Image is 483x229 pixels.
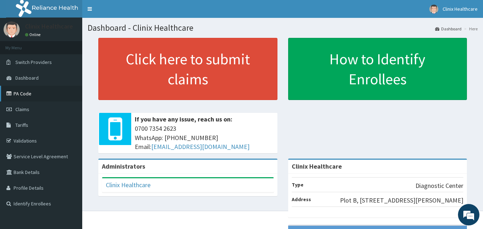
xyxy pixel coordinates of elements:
img: User Image [4,21,20,38]
span: Dashboard [15,75,39,81]
a: How to Identify Enrollees [288,38,467,100]
img: User Image [429,5,438,14]
span: Switch Providers [15,59,52,65]
span: Clinix Healthcare [443,6,478,12]
a: Online [25,32,42,37]
b: Address [292,196,311,203]
span: 0700 7354 2623 WhatsApp: [PHONE_NUMBER] Email: [135,124,274,151]
a: [EMAIL_ADDRESS][DOMAIN_NAME] [151,143,250,151]
p: Diagnostic Center [415,181,463,190]
a: Clinix Healthcare [106,181,151,189]
li: Here [462,26,478,32]
b: Administrators [102,162,145,170]
b: Type [292,181,304,188]
span: Tariffs [15,122,28,128]
a: Click here to submit claims [98,38,277,100]
p: Plot B, [STREET_ADDRESS][PERSON_NAME] [340,196,463,205]
span: Claims [15,106,29,113]
a: Dashboard [435,26,462,32]
h1: Dashboard - Clinix Healthcare [88,23,478,33]
p: Clinix Healthcare [25,23,73,30]
strong: Clinix Healthcare [292,162,342,170]
b: If you have any issue, reach us on: [135,115,232,123]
